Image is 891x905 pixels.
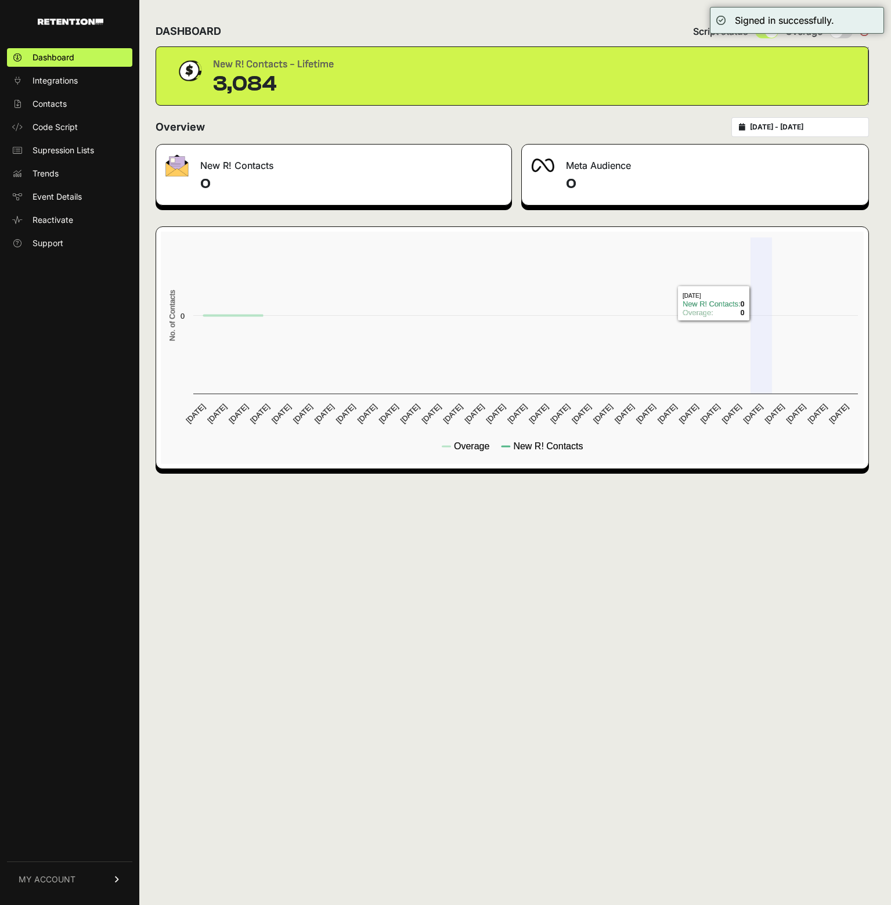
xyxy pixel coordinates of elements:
[735,13,834,27] div: Signed in successfully.
[763,402,786,425] text: [DATE]
[205,402,228,425] text: [DATE]
[693,24,748,38] span: Script status
[531,158,554,172] img: fa-meta-2f981b61bb99beabf952f7030308934f19ce035c18b003e963880cc3fabeebb7.png
[513,441,583,451] text: New R! Contacts
[7,861,132,897] a: MY ACCOUNT
[506,402,528,425] text: [DATE]
[313,402,336,425] text: [DATE]
[463,402,485,425] text: [DATE]
[7,141,132,160] a: Supression Lists
[156,119,205,135] h2: Overview
[399,402,421,425] text: [DATE]
[33,75,78,86] span: Integrations
[19,874,75,885] span: MY ACCOUNT
[7,211,132,229] a: Reactivate
[156,145,511,179] div: New R! Contacts
[33,121,78,133] span: Code Script
[33,98,67,110] span: Contacts
[591,402,614,425] text: [DATE]
[699,402,722,425] text: [DATE]
[549,402,571,425] text: [DATE]
[677,402,700,425] text: [DATE]
[200,175,502,193] h4: 0
[334,402,357,425] text: [DATE]
[33,191,82,203] span: Event Details
[570,402,593,425] text: [DATE]
[484,402,507,425] text: [DATE]
[356,402,378,425] text: [DATE]
[38,19,103,25] img: Retention.com
[527,402,550,425] text: [DATE]
[522,145,869,179] div: Meta Audience
[213,73,334,96] div: 3,084
[7,118,132,136] a: Code Script
[181,312,185,320] text: 0
[227,402,250,425] text: [DATE]
[720,402,743,425] text: [DATE]
[270,402,293,425] text: [DATE]
[827,402,850,425] text: [DATE]
[566,175,860,193] h4: 0
[7,95,132,113] a: Contacts
[806,402,828,425] text: [DATE]
[168,290,176,341] text: No. of Contacts
[613,402,636,425] text: [DATE]
[175,56,204,85] img: dollar-coin-05c43ed7efb7bc0c12610022525b4bbbb207c7efeef5aecc26f025e68dcafac9.png
[165,154,189,176] img: fa-envelope-19ae18322b30453b285274b1b8af3d052b27d846a4fbe8435d1a52b978f639a2.png
[184,402,207,425] text: [DATE]
[33,214,73,226] span: Reactivate
[33,52,74,63] span: Dashboard
[33,168,59,179] span: Trends
[156,23,221,39] h2: DASHBOARD
[442,402,464,425] text: [DATE]
[420,402,443,425] text: [DATE]
[33,145,94,156] span: Supression Lists
[248,402,271,425] text: [DATE]
[7,164,132,183] a: Trends
[742,402,764,425] text: [DATE]
[213,56,334,73] div: New R! Contacts - Lifetime
[291,402,314,425] text: [DATE]
[7,48,132,67] a: Dashboard
[454,441,489,451] text: Overage
[33,237,63,249] span: Support
[785,402,807,425] text: [DATE]
[634,402,657,425] text: [DATE]
[7,71,132,90] a: Integrations
[656,402,679,425] text: [DATE]
[7,188,132,206] a: Event Details
[377,402,400,425] text: [DATE]
[7,234,132,253] a: Support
